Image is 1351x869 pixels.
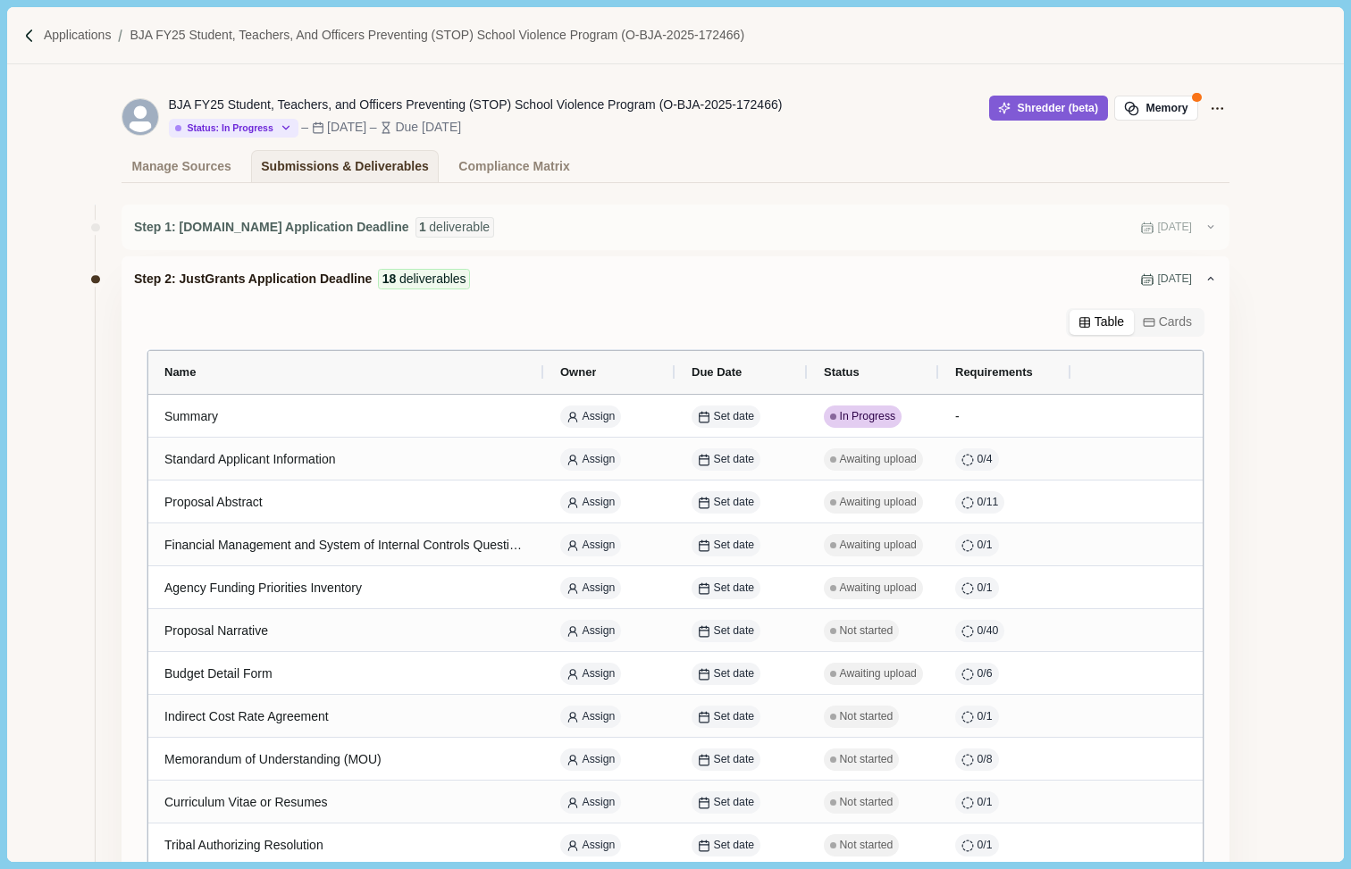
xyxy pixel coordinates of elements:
span: Set date [714,452,755,468]
button: Cards [1134,310,1202,335]
div: Indirect Cost Rate Agreement [164,699,528,734]
div: Curriculum Vitae or Resumes [164,785,528,820]
span: In Progress [840,409,896,425]
span: Assign [583,452,616,468]
div: BJA FY25 Student, Teachers, and Officers Preventing (STOP) School Violence Program (O-BJA-2025-17... [169,96,783,114]
span: Assign [583,838,616,854]
div: – [370,118,377,137]
div: Memorandum of Understanding (MOU) [164,742,528,777]
button: Set date [692,491,760,514]
span: Not started [840,795,894,811]
div: Financial Management and System of Internal Controls Questionnaire [164,528,528,563]
div: Proposal Abstract [164,485,528,520]
a: Compliance Matrix [449,150,580,182]
button: Assign [560,620,621,642]
button: Set date [692,748,760,771]
span: 0 / 40 [978,623,999,639]
span: Assign [583,409,616,425]
span: Set date [714,581,755,597]
span: Assign [583,538,616,554]
span: 0 / 1 [978,581,993,597]
button: Table [1070,310,1134,335]
div: Standard Applicant Information [164,442,528,477]
span: Not started [840,752,894,768]
span: Not started [840,623,894,639]
button: Shredder (beta) [989,96,1108,121]
button: Set date [692,706,760,728]
span: Set date [714,409,755,425]
span: 0 / 11 [978,495,999,511]
div: Due [DATE] [395,118,461,137]
button: Set date [692,448,760,471]
span: Set date [714,709,755,725]
span: Assign [583,666,616,682]
img: Forward slash icon [111,28,130,44]
span: 0 / 1 [978,795,993,811]
button: Set date [692,534,760,556]
span: 0 / 1 [978,538,993,554]
a: BJA FY25 Student, Teachers, and Officers Preventing (STOP) School Violence Program (O-BJA-2025-17... [130,26,744,45]
span: Requirements [955,365,1033,379]
button: Memory [1114,96,1198,121]
span: Awaiting upload [840,538,917,554]
a: Manage Sources [122,150,241,182]
button: Set date [692,834,760,856]
span: Awaiting upload [840,495,917,511]
span: Awaiting upload [840,666,917,682]
button: Set date [692,405,760,428]
button: Assign [560,834,621,856]
span: Set date [714,752,755,768]
div: Proposal Narrative [164,614,528,648]
button: Assign [560,534,621,556]
button: Assign [560,748,621,771]
div: Budget Detail Form [164,656,528,691]
div: Tribal Authorizing Resolution [164,828,528,863]
p: Applications [44,26,112,45]
span: deliverable [429,218,490,237]
span: Step 2: JustGrants Application Deadline [134,270,372,288]
div: Manage Sources [132,151,231,182]
span: 18 [382,270,397,288]
span: Assign [583,709,616,725]
span: Step 1: [DOMAIN_NAME] Application Deadline [134,218,409,237]
span: Due Date [692,365,742,379]
div: Compliance Matrix [458,151,569,182]
div: – [301,118,308,137]
span: Name [164,365,196,379]
span: Not started [840,838,894,854]
span: deliverables [399,270,466,288]
button: Assign [560,448,621,471]
span: Set date [714,623,755,639]
button: Assign [560,491,621,514]
span: Not started [840,709,894,725]
button: Assign [560,577,621,599]
span: [DATE] [1157,272,1192,288]
span: Set date [714,538,755,554]
span: 0 / 6 [978,666,993,682]
button: Application Actions [1204,96,1229,121]
div: Agency Funding Priorities Inventory [164,571,528,606]
span: Assign [583,623,616,639]
div: [DATE] [327,118,366,137]
span: 0 / 1 [978,709,993,725]
span: Assign [583,795,616,811]
span: 0 / 8 [978,752,993,768]
button: Assign [560,791,621,814]
span: Assign [583,495,616,511]
button: Set date [692,577,760,599]
button: Assign [560,405,621,428]
span: Set date [714,495,755,511]
a: Submissions & Deliverables [251,150,440,182]
span: 1 [419,218,426,237]
span: Assign [583,752,616,768]
span: Status [824,365,860,379]
span: [DATE] [1157,220,1192,236]
div: Summary [164,399,528,434]
span: Assign [583,581,616,597]
button: Set date [692,791,760,814]
img: Forward slash icon [21,28,38,44]
span: 0 / 1 [978,838,993,854]
div: Status: In Progress [175,122,273,134]
div: Submissions & Deliverables [261,151,429,182]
